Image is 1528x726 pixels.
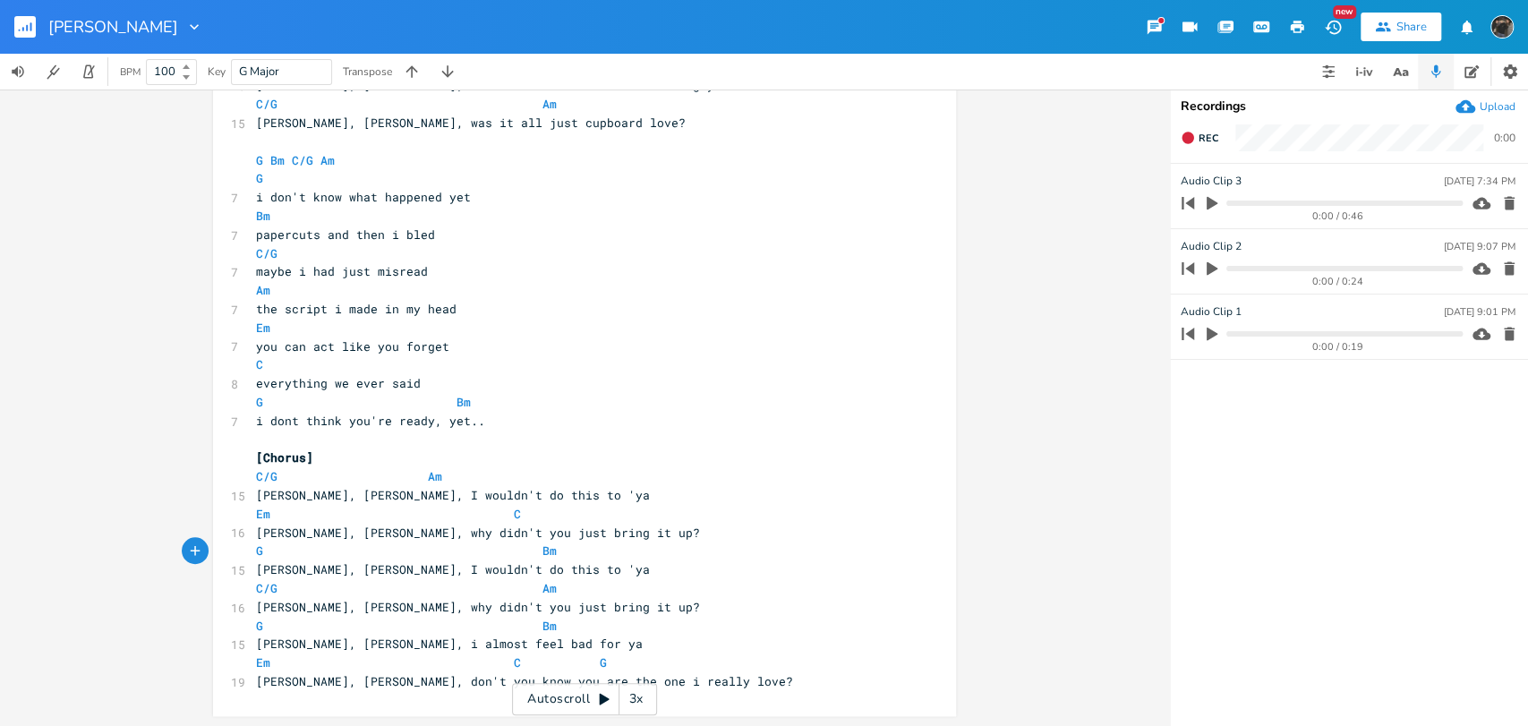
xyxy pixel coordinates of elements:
[542,542,557,559] span: Bm
[256,487,650,503] span: [PERSON_NAME], [PERSON_NAME], I wouldn't do this to 'ya
[1181,173,1242,190] span: Audio Clip 3
[256,580,277,596] span: C/G
[256,561,650,577] span: [PERSON_NAME], [PERSON_NAME], I wouldn't do this to 'ya
[256,282,270,298] span: Am
[239,64,279,80] span: G Major
[270,152,285,168] span: Bm
[120,67,141,77] div: BPM
[1444,307,1515,317] div: [DATE] 9:01 PM
[256,245,277,261] span: C/G
[1174,124,1225,152] button: Rec
[619,683,652,715] div: 3x
[256,394,263,410] span: G
[320,152,335,168] span: Am
[256,506,270,522] span: Em
[256,654,270,670] span: Em
[256,413,485,429] span: i dont think you're ready, yet..
[292,152,313,168] span: C/G
[542,618,557,634] span: Bm
[256,525,700,541] span: [PERSON_NAME], [PERSON_NAME], why didn't you just bring it up?
[256,636,643,652] span: [PERSON_NAME], [PERSON_NAME], i almost feel bad for ya
[1199,132,1218,145] span: Rec
[1494,132,1515,143] div: 0:00
[1333,5,1356,19] div: New
[542,96,557,112] span: Am
[1212,277,1463,286] div: 0:00 / 0:24
[1396,19,1427,35] div: Share
[256,618,263,634] span: G
[514,506,521,522] span: C
[256,338,449,354] span: you can act like you forget
[256,468,277,484] span: C/G
[256,301,457,317] span: the script i made in my head
[512,683,657,715] div: Autoscroll
[256,320,270,336] span: Em
[1181,303,1242,320] span: Audio Clip 1
[1444,176,1515,186] div: [DATE] 7:34 PM
[256,673,793,689] span: [PERSON_NAME], [PERSON_NAME], don't you know you are the one i really love?
[1455,97,1515,116] button: Upload
[1181,238,1242,255] span: Audio Clip 2
[514,654,521,670] span: C
[256,152,263,168] span: G
[208,66,226,77] div: Key
[1490,15,1514,38] img: August Tyler Gallant
[1444,242,1515,252] div: [DATE] 9:07 PM
[256,115,686,131] span: [PERSON_NAME], [PERSON_NAME], was it all just cupboard love?
[256,356,263,372] span: C
[457,394,471,410] span: Bm
[256,189,471,205] span: i don't know what happened yet
[1361,13,1441,41] button: Share
[256,226,435,243] span: papercuts and then i bled
[256,208,270,224] span: Bm
[256,96,277,112] span: C/G
[256,375,421,391] span: everything we ever said
[1212,211,1463,221] div: 0:00 / 0:46
[1480,99,1515,114] div: Upload
[256,449,313,465] span: [Chorus]
[542,580,557,596] span: Am
[256,170,263,186] span: G
[48,19,178,35] span: [PERSON_NAME]
[1315,11,1351,43] button: New
[343,66,392,77] div: Transpose
[256,263,428,279] span: maybe i had just misread
[428,468,442,484] span: Am
[1212,342,1463,352] div: 0:00 / 0:19
[256,599,700,615] span: [PERSON_NAME], [PERSON_NAME], why didn't you just bring it up?
[1181,100,1517,113] div: Recordings
[600,654,607,670] span: G
[256,542,263,559] span: G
